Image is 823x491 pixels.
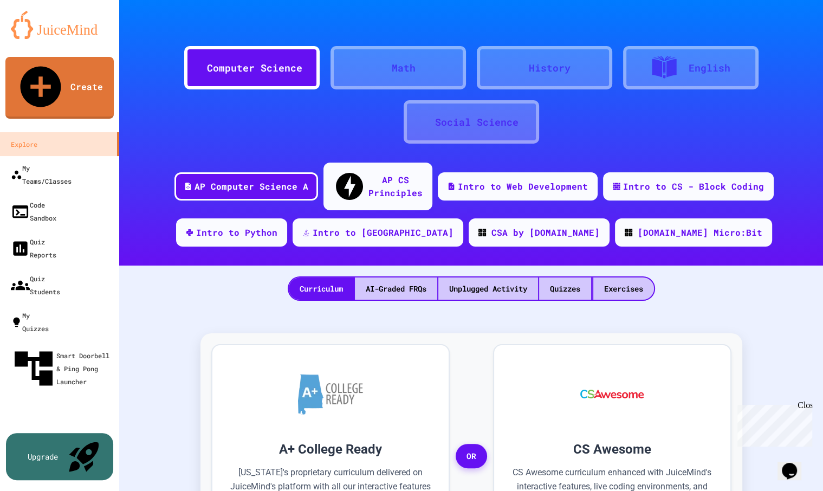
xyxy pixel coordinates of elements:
[11,309,49,335] div: My Quizzes
[435,115,519,130] div: Social Science
[207,61,302,75] div: Computer Science
[623,180,764,193] div: Intro to CS - Block Coding
[392,61,416,75] div: Math
[11,346,115,391] div: Smart Doorbell & Ping Pong Launcher
[229,440,432,459] h3: A+ College Ready
[28,451,58,462] div: Upgrade
[458,180,588,193] div: Intro to Web Development
[11,272,60,298] div: Quiz Students
[733,400,812,447] iframe: chat widget
[569,361,654,427] img: CS Awesome
[11,161,72,188] div: My Teams/Classes
[5,57,114,119] a: Create
[689,61,730,75] div: English
[539,277,591,300] div: Quizzes
[313,226,453,239] div: Intro to [GEOGRAPHIC_DATA]
[298,374,363,415] img: A+ College Ready
[11,198,56,224] div: Code Sandbox
[289,277,354,300] div: Curriculum
[529,61,571,75] div: History
[510,440,714,459] h3: CS Awesome
[491,226,600,239] div: CSA by [DOMAIN_NAME]
[355,277,437,300] div: AI-Graded FRQs
[478,229,486,236] img: CODE_logo_RGB.png
[368,173,423,199] div: AP CS Principles
[11,235,56,261] div: Quiz Reports
[11,138,37,151] div: Explore
[195,180,308,193] div: AP Computer Science A
[11,11,108,39] img: logo-orange.svg
[196,226,277,239] div: Intro to Python
[593,277,654,300] div: Exercises
[456,444,487,469] span: OR
[625,229,632,236] img: CODE_logo_RGB.png
[638,226,762,239] div: [DOMAIN_NAME] Micro:Bit
[777,448,812,480] iframe: chat widget
[4,4,75,69] div: Chat with us now!Close
[438,277,538,300] div: Unplugged Activity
